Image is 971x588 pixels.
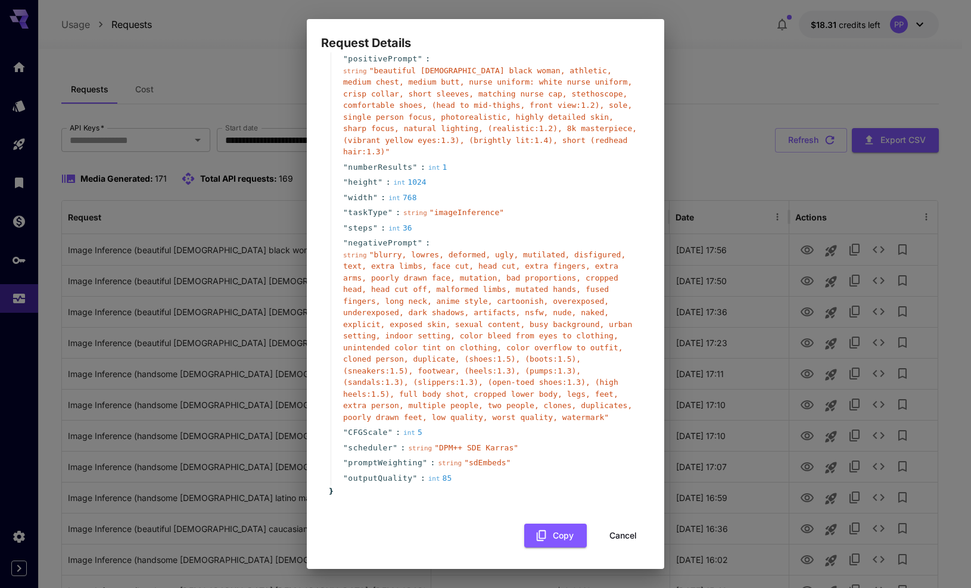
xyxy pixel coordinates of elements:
span: : [396,427,400,438]
span: : [425,53,430,65]
span: string [343,251,367,259]
span: " [343,428,348,437]
span: scheduler [348,442,393,454]
span: " blurry, lowres, deformed, ugly, mutilated, disfigured, text, extra limbs, face cut, head cut, e... [343,250,632,422]
span: " [343,163,348,172]
span: string [403,209,427,217]
span: numberResults [348,161,412,173]
span: " [343,54,348,63]
span: width [348,192,373,204]
span: : [381,192,385,204]
span: " [343,458,348,467]
span: negativePrompt [348,237,418,249]
span: string [343,67,367,75]
span: steps [348,222,373,234]
span: " [343,178,348,186]
span: int [403,429,415,437]
span: int [428,164,440,172]
span: " [393,443,397,452]
span: " [373,223,378,232]
span: " [418,54,422,63]
span: height [348,176,378,188]
div: 5 [403,427,422,438]
span: " [343,474,348,483]
span: : [425,237,430,249]
div: 36 [388,222,412,234]
span: " [422,458,427,467]
span: " DPM++ SDE Karras " [434,443,518,452]
span: " beautiful [DEMOGRAPHIC_DATA] black woman, athletic, medium chest, medium butt, nurse uniform: w... [343,66,637,157]
div: 1 [428,161,447,173]
span: : [421,472,425,484]
span: " imageInference " [430,208,504,217]
h2: Request Details [307,19,664,52]
span: : [401,442,406,454]
span: } [327,486,334,497]
span: " [418,238,422,247]
span: : [386,176,391,188]
span: int [393,179,405,186]
button: Copy [524,524,587,548]
span: positivePrompt [348,53,418,65]
span: " [343,193,348,202]
button: Cancel [596,524,650,548]
span: " [413,474,418,483]
div: 85 [428,472,452,484]
div: 1024 [393,176,426,188]
span: promptWeighting [348,457,422,469]
span: " [388,428,393,437]
span: " sdEmbeds " [464,458,511,467]
span: int [428,475,440,483]
span: CFGScale [348,427,388,438]
span: : [421,161,425,173]
span: taskType [348,207,388,219]
span: " [343,238,348,247]
span: : [431,457,435,469]
span: outputQuality [348,472,412,484]
span: string [408,444,432,452]
span: " [373,193,378,202]
span: " [343,208,348,217]
div: 768 [388,192,416,204]
span: " [413,163,418,172]
span: int [388,225,400,232]
span: : [396,207,400,219]
span: int [388,194,400,202]
span: : [381,222,385,234]
span: " [343,223,348,232]
span: string [438,459,462,467]
span: " [343,443,348,452]
span: " [388,208,393,217]
span: " [378,178,382,186]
